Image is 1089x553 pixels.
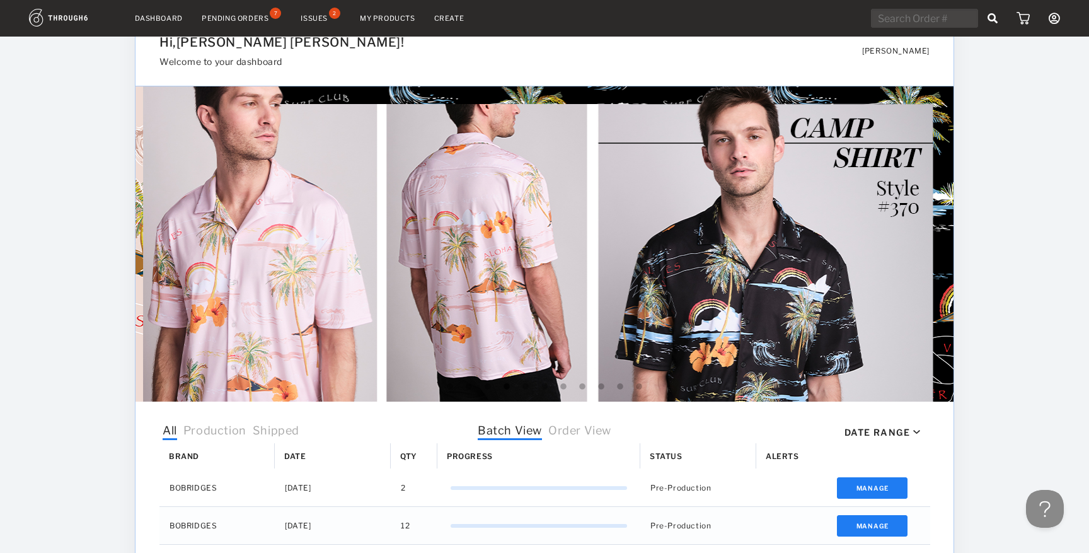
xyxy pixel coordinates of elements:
[640,469,756,506] div: Pre-Production
[862,46,930,55] span: [PERSON_NAME]
[135,86,954,402] img: 6815ccfc-3078-4b22-be16-cc555382cf9b.jpg
[329,8,340,19] div: 2
[159,507,275,544] div: BOBRIDGES
[29,9,116,26] img: logo.1c10ca64.svg
[844,427,910,438] div: Date Range
[159,469,930,507] div: Press SPACE to select this row.
[913,430,920,434] img: icon_caret_down_black.69fb8af9.svg
[275,507,391,544] div: [DATE]
[275,469,391,506] div: [DATE]
[400,451,417,461] span: Qty
[837,515,908,537] button: Manage
[576,381,589,393] button: 8
[557,381,570,393] button: 7
[447,451,493,461] span: Progress
[1026,490,1064,528] iframe: Toggle Customer Support
[650,451,683,461] span: Status
[481,381,494,393] button: 3
[183,424,246,440] span: Production
[538,381,551,393] button: 6
[163,424,177,440] span: All
[360,14,415,23] a: My Products
[548,424,611,440] span: Order View
[595,381,608,393] button: 9
[633,381,645,393] button: 11
[614,381,626,393] button: 10
[1017,12,1030,25] img: icon_cart.dab5cea1.svg
[401,518,410,534] span: 12
[640,507,756,544] div: Pre-Production
[500,381,513,393] button: 4
[169,451,199,461] span: Brand
[434,14,464,23] a: Create
[519,381,532,393] button: 5
[284,451,306,461] span: Date
[444,381,456,393] button: 1
[159,56,800,67] h3: Welcome to your dashboard
[202,14,268,23] div: Pending Orders
[202,13,282,24] a: Pending Orders7
[478,424,542,440] span: Batch View
[135,14,183,23] a: Dashboard
[159,35,800,50] h1: Hi, [PERSON_NAME] [PERSON_NAME] !
[159,507,930,545] div: Press SPACE to select this row.
[837,477,908,499] button: Manage
[159,469,275,506] div: BOBRIDGES
[766,451,799,461] span: Alerts
[301,13,341,24] a: Issues2
[871,9,978,28] input: Search Order #
[270,8,281,19] div: 7
[401,480,406,496] span: 2
[463,381,475,393] button: 2
[253,424,299,440] span: Shipped
[301,14,328,23] div: Issues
